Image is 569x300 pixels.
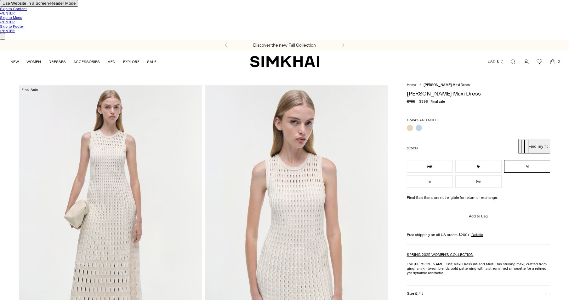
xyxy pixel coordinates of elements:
[407,233,550,237] div: Free shipping on all US orders $200+
[73,55,100,69] a: ACCESSORIES
[250,55,319,68] a: SIMKHAI
[48,55,66,69] a: DRESSES
[471,233,483,237] a: Details
[407,91,550,96] h1: [PERSON_NAME] Maxi Dress
[419,83,421,87] div: /
[520,55,532,68] a: Go to the account page
[504,160,550,173] button: M
[469,214,488,218] span: Add to Bag
[407,160,453,173] button: XS
[407,195,498,200] strong: Final Sale items are not eligible for return or exchange.
[253,43,316,48] a: Discover the new Fall Collection
[407,175,453,188] button: L
[407,209,550,224] button: Add to Bag
[546,55,559,68] a: Open cart modal
[415,146,418,150] span: M
[488,55,504,69] button: USD $
[417,118,437,122] span: SAND MULTI
[107,55,116,69] a: MEN
[407,99,415,104] s: $795
[407,83,550,87] nav: breadcrumbs
[407,262,550,275] p: The [PERSON_NAME] Knit Maxi Dress in This striking maxi, crafted from gingham knitwear, blends bo...
[407,291,423,296] h3: Size & Fit
[556,59,561,64] span: 0
[455,175,502,188] button: XL
[424,83,469,87] span: [PERSON_NAME] Maxi Dress
[455,160,502,173] button: S
[123,55,139,69] a: EXPLORE
[407,252,474,257] a: SPRING 2025 WOMEN'S COLLECTION
[533,55,546,68] a: Wishlist
[407,118,437,122] label: Color:
[407,83,416,87] a: Home
[419,99,428,104] span: $398
[26,55,41,69] a: WOMEN
[10,55,19,69] a: NEW
[476,262,495,266] strong: Sand Multi.
[407,146,418,150] label: Size:
[147,55,156,69] a: SALE
[507,55,519,68] a: Open search modal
